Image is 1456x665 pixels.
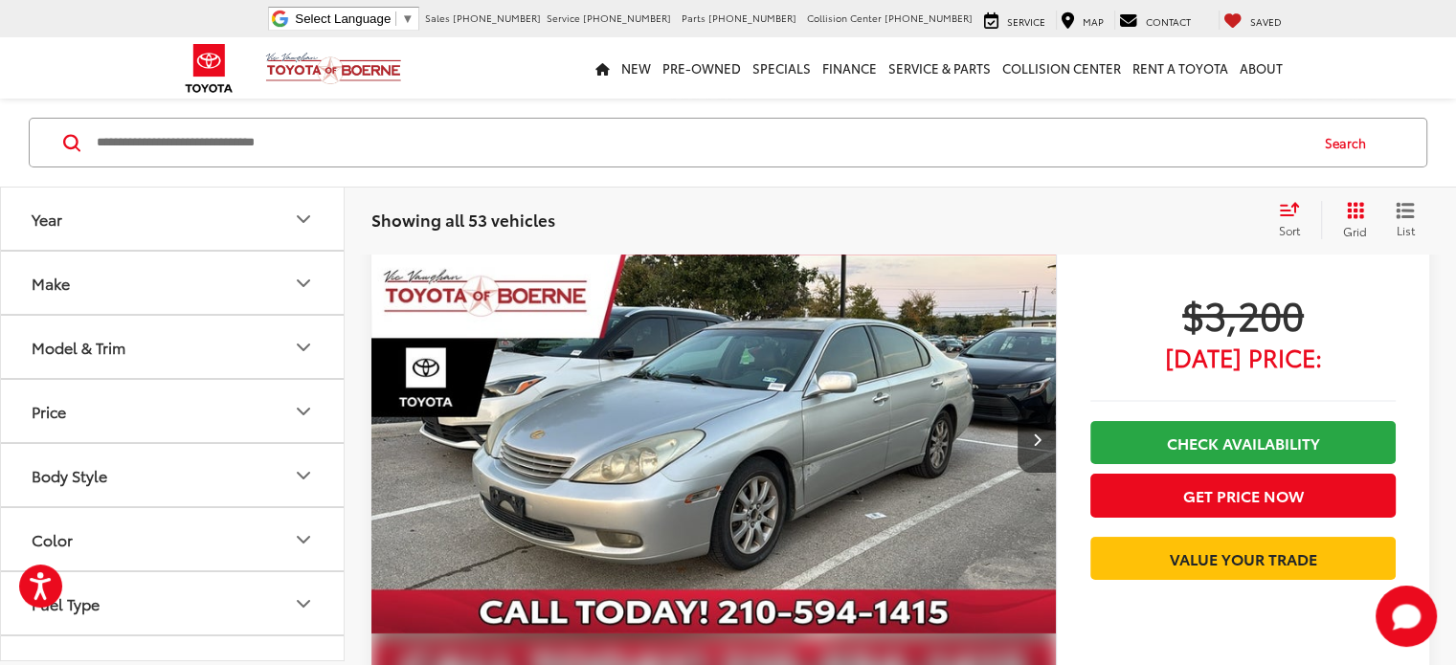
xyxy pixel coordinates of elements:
[453,11,541,25] span: [PHONE_NUMBER]
[885,11,973,25] span: [PHONE_NUMBER]
[295,11,391,26] span: Select Language
[1018,406,1056,473] button: Next image
[32,402,66,420] div: Price
[265,52,402,85] img: Vic Vaughan Toyota of Boerne
[32,530,73,548] div: Color
[1090,474,1396,517] button: Get Price Now
[292,399,315,422] div: Price
[295,11,414,26] a: Select Language​
[883,37,997,99] a: Service & Parts: Opens in a new tab
[583,11,671,25] span: [PHONE_NUMBER]
[1321,201,1381,239] button: Grid View
[817,37,883,99] a: Finance
[1219,11,1287,30] a: My Saved Vehicles
[1279,222,1300,238] span: Sort
[747,37,817,99] a: Specials
[1343,223,1367,239] span: Grid
[1114,11,1196,30] a: Contact
[95,120,1307,166] input: Search by Make, Model, or Keyword
[1,572,346,634] button: Fuel TypeFuel Type
[1007,14,1045,29] span: Service
[401,11,414,26] span: ▼
[1,316,346,378] button: Model & TrimModel & Trim
[32,466,107,484] div: Body Style
[292,335,315,358] div: Model & Trim
[1234,37,1288,99] a: About
[32,338,125,356] div: Model & Trim
[1381,201,1429,239] button: List View
[708,11,796,25] span: [PHONE_NUMBER]
[1090,421,1396,464] a: Check Availability
[657,37,747,99] a: Pre-Owned
[292,271,315,294] div: Make
[1,188,346,250] button: YearYear
[1,444,346,506] button: Body StyleBody Style
[1090,290,1396,338] span: $3,200
[1250,14,1282,29] span: Saved
[616,37,657,99] a: New
[32,210,62,228] div: Year
[1083,14,1104,29] span: Map
[292,591,315,614] div: Fuel Type
[1376,586,1437,647] svg: Start Chat
[590,37,616,99] a: Home
[371,208,555,231] span: Showing all 53 vehicles
[1396,222,1415,238] span: List
[425,11,450,25] span: Sales
[547,11,580,25] span: Service
[979,11,1050,30] a: Service
[173,37,245,100] img: Toyota
[682,11,706,25] span: Parts
[1307,119,1394,166] button: Search
[32,274,70,292] div: Make
[292,207,315,230] div: Year
[1146,14,1191,29] span: Contact
[1056,11,1109,30] a: Map
[1090,537,1396,580] a: Value Your Trade
[997,37,1127,99] a: Collision Center
[1090,347,1396,366] span: [DATE] Price:
[32,594,100,612] div: Fuel Type
[807,11,882,25] span: Collision Center
[292,463,315,486] div: Body Style
[1127,37,1234,99] a: Rent a Toyota
[1,380,346,442] button: PricePrice
[395,11,396,26] span: ​
[1376,586,1437,647] button: Toggle Chat Window
[1269,201,1321,239] button: Select sort value
[1,252,346,314] button: MakeMake
[1,508,346,570] button: ColorColor
[292,527,315,550] div: Color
